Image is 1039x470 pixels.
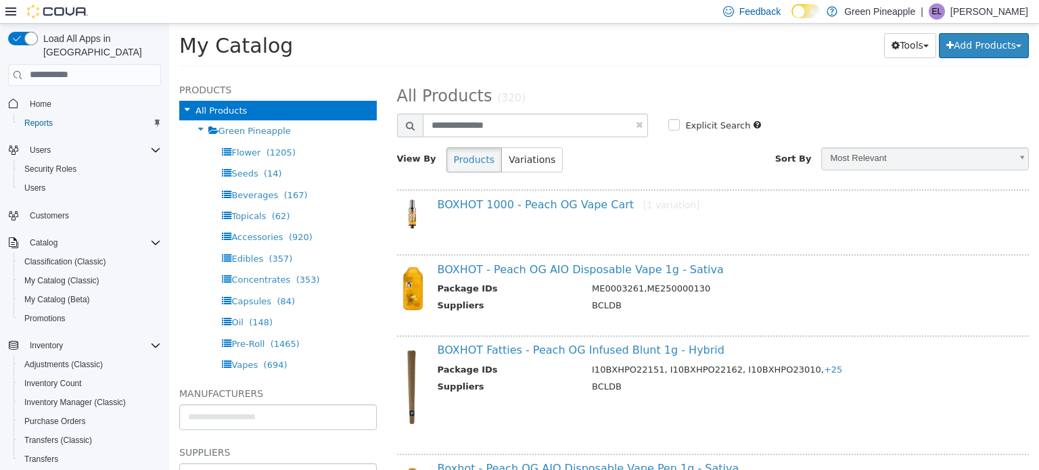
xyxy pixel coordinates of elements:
button: Classification (Classic) [14,252,166,271]
a: Promotions [19,310,71,327]
span: Security Roles [19,161,161,177]
p: | [921,3,923,20]
span: (62) [103,187,121,197]
a: My Catalog (Beta) [19,291,95,308]
button: Variations [332,124,394,149]
span: Customers [30,210,69,221]
span: Users [24,183,45,193]
span: Oil [62,293,74,304]
button: Security Roles [14,160,166,179]
span: Transfers (Classic) [19,432,161,448]
button: Tools [715,9,767,34]
span: (357) [99,230,123,240]
td: BCLDB [413,275,846,292]
span: Customers [24,207,161,224]
a: Transfers [19,451,64,467]
span: Classification (Classic) [19,254,161,270]
th: Package IDs [269,258,413,275]
button: Catalog [3,233,166,252]
span: Inventory [30,340,63,351]
span: My Catalog (Beta) [19,291,161,308]
img: 150 [228,240,258,290]
label: Explicit Search [513,95,581,109]
span: Catalog [30,237,57,248]
span: Inventory Count [19,375,161,392]
span: EL [932,3,942,20]
button: Inventory [3,336,166,355]
span: Inventory [24,337,161,354]
button: Inventory Manager (Classic) [14,393,166,412]
a: BOXHOT Fatties - Peach OG Infused Blunt 1g - Hybrid [269,320,555,333]
a: Reports [19,115,58,131]
div: Eden Lafrentz [929,3,945,20]
span: I10BXHPO22151, I10BXHPO22162, I10BXHPO23010, [423,341,673,351]
span: Sort By [606,130,643,140]
img: 150 [228,321,258,408]
span: +25 [655,341,673,351]
span: (353) [127,251,151,261]
small: [1 variation] [474,176,531,187]
button: Promotions [14,309,166,328]
span: (14) [95,145,113,155]
a: Transfers (Classic) [19,432,97,448]
span: Reports [24,118,53,128]
button: Users [3,141,166,160]
button: Purchase Orders [14,412,166,431]
span: Vapes [62,336,89,346]
span: Transfers [24,454,58,465]
span: Users [30,145,51,156]
span: Pre-Roll [62,315,95,325]
a: Customers [24,208,74,224]
span: Inventory Manager (Classic) [24,397,126,408]
span: Capsules [62,273,102,283]
h5: Products [10,58,208,74]
button: My Catalog (Beta) [14,290,166,309]
img: Cova [27,5,88,18]
span: Reports [19,115,161,131]
span: Inventory Manager (Classic) [19,394,161,410]
a: Security Roles [19,161,82,177]
button: Transfers (Classic) [14,431,166,450]
span: (148) [80,293,103,304]
span: Home [24,95,161,112]
span: Inventory Count [24,378,82,389]
h5: Manufacturers [10,362,208,378]
h5: Suppliers [10,421,208,437]
span: (167) [115,166,139,177]
span: View By [228,130,267,140]
a: BOXHOT 1000 - Peach OG Vape Cart[1 variation] [269,174,531,187]
a: Inventory Count [19,375,87,392]
button: My Catalog (Classic) [14,271,166,290]
span: Topicals [62,187,97,197]
img: 150 [228,175,258,206]
span: Classification (Classic) [24,256,106,267]
th: Package IDs [269,339,413,356]
span: My Catalog (Classic) [19,273,161,289]
span: Dark Mode [791,18,792,19]
td: BCLDB [413,356,846,373]
span: My Catalog (Classic) [24,275,99,286]
span: Most Relevant [653,124,841,145]
span: Concentrates [62,251,121,261]
a: My Catalog (Classic) [19,273,105,289]
span: Users [19,180,161,196]
a: BOXHOT - Peach OG AIO Disposable Vape 1g - Sativa [269,239,555,252]
button: Home [3,94,166,114]
span: Feedback [739,5,781,18]
span: Flower [62,124,91,134]
span: My Catalog (Beta) [24,294,90,305]
span: Green Pineapple [49,102,122,112]
span: Seeds [62,145,89,155]
p: Green Pineapple [844,3,915,20]
a: Inventory Manager (Classic) [19,394,131,410]
button: Products [277,124,333,149]
span: Beverages [62,166,109,177]
span: Edibles [62,230,94,240]
a: Boxhot - Peach OG AIO Disposable Vape Pen 1g - Sativa [269,438,570,451]
a: Most Relevant [652,124,860,147]
button: Reports [14,114,166,133]
button: Catalog [24,235,63,251]
span: Catalog [24,235,161,251]
a: Adjustments (Classic) [19,356,108,373]
span: Adjustments (Classic) [24,359,103,370]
